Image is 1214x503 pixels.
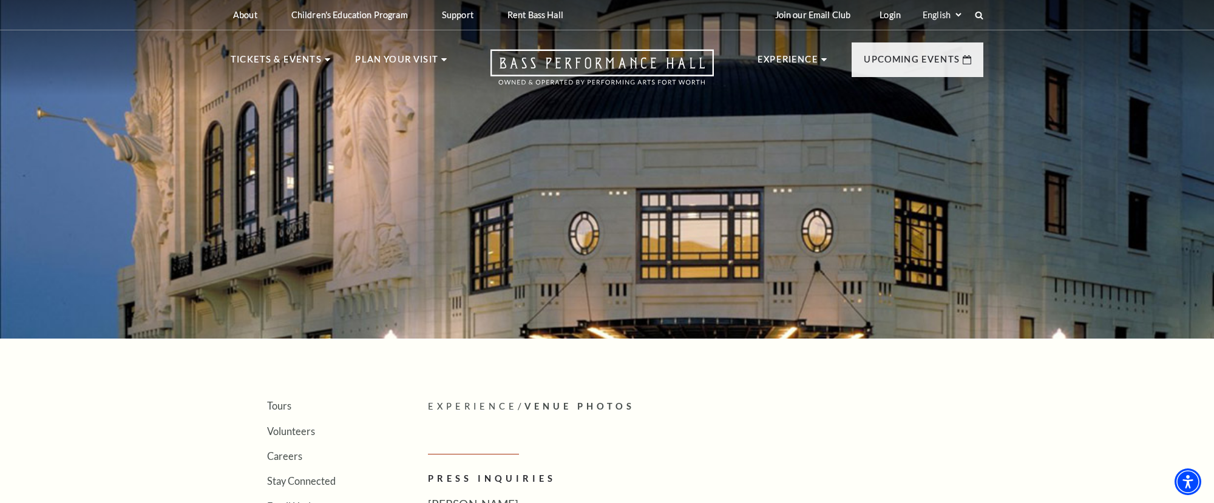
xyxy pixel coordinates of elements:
p: Support [442,10,473,20]
p: About [233,10,257,20]
span: Experience [428,401,518,411]
h2: PRESS INQUIRIES [428,471,822,487]
a: Stay Connected [267,475,336,487]
a: Tours [267,400,291,411]
p: Tickets & Events [231,52,322,74]
a: Volunteers [267,425,315,437]
span: Venue Photos [524,401,635,411]
a: Open this option [447,49,758,96]
p: / [428,399,983,414]
p: Children's Education Program [291,10,408,20]
p: Plan Your Visit [355,52,438,74]
select: Select: [920,9,963,21]
p: Rent Bass Hall [507,10,563,20]
a: Careers [267,450,302,462]
div: Accessibility Menu [1175,468,1201,495]
p: Experience [758,52,818,74]
p: Upcoming Events [864,52,960,74]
